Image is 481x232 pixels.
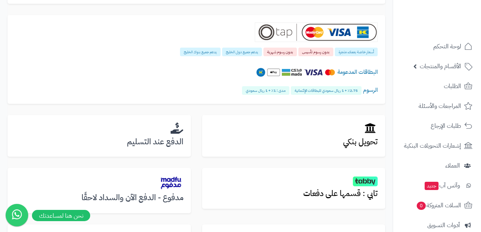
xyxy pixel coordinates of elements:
[255,22,378,42] img: Tap
[337,68,378,76] span: البطاقات المدعومة
[444,81,461,91] span: الطلبات
[291,86,362,95] span: 2.75٪ + 1 ريال سعودي للبطاقات الإئتمانية
[398,117,476,135] a: طلبات الإرجاع
[398,177,476,195] a: وآتس آبجديد
[8,115,191,157] a: الدفع عند التسليم
[424,180,460,191] span: وآتس آب
[427,220,460,231] span: أدوات التسويق
[445,160,460,171] span: العملاء
[353,177,378,186] img: tabby.png
[404,141,461,151] span: إشعارات التحويلات البنكية
[398,137,476,155] a: إشعارات التحويلات البنكية
[242,86,289,95] span: مدى : 1٪ + 1 ريال سعودي
[222,48,262,56] span: يدعم جميع دول الخليج
[202,168,386,209] a: تابي : قسمها على دفعات
[430,20,474,36] img: logo-2.png
[159,175,183,190] img: madfu.png
[263,48,297,56] span: بدون رسوم شهرية
[335,48,378,56] span: أسعار خاصة بعملاء متجرة
[15,193,183,202] h3: مدفوع - الدفع الآن والسداد لاحقًا
[202,115,386,157] a: تحويل بنكي
[210,189,378,198] h3: تابي : قسمها على دفعات
[398,97,476,115] a: المراجعات والأسئلة
[420,61,461,72] span: الأقسام والمنتجات
[15,138,183,146] h3: الدفع عند التسليم
[431,121,461,131] span: طلبات الإرجاع
[398,77,476,95] a: الطلبات
[416,200,461,211] span: السلات المتروكة
[417,202,426,210] span: 0
[398,37,476,55] a: لوحة التحكم
[210,138,378,146] h3: تحويل بنكي
[398,196,476,214] a: السلات المتروكة0
[398,157,476,175] a: العملاء
[425,182,439,190] span: جديد
[419,101,461,111] span: المراجعات والأسئلة
[363,86,378,94] span: الرسوم
[433,41,461,52] span: لوحة التحكم
[298,48,333,56] span: بدون رسوم تأسيس
[8,15,385,103] a: Tap أسعار خاصة بعملاء متجرة بدون رسوم تأسيس بدون رسوم شهرية يدعم جميع دول الخليج يدعم جميع بنوك ا...
[180,48,221,56] span: يدعم جميع بنوك الخليج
